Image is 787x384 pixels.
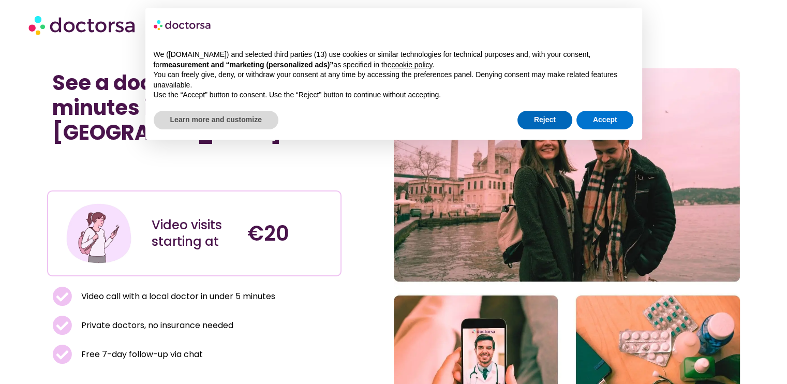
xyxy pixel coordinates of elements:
span: Free 7-day follow-up via chat [79,347,203,362]
strong: measurement and “marketing (personalized ads)” [162,61,333,69]
span: Video call with a local doctor in under 5 minutes [79,289,275,304]
h1: See a doctor online in minutes in [GEOGRAPHIC_DATA] [52,70,336,145]
img: Illustration depicting a young woman in a casual outfit, engaged with her smartphone. She has a p... [65,199,133,268]
iframe: Customer reviews powered by Trustpilot [52,168,336,180]
button: Accept [576,111,634,129]
button: Learn more and customize [154,111,278,129]
a: cookie policy [391,61,432,69]
iframe: Customer reviews powered by Trustpilot [52,155,207,168]
p: You can freely give, deny, or withdraw your consent at any time by accessing the preferences pane... [154,70,634,90]
span: Private doctors, no insurance needed [79,318,233,333]
div: Video visits starting at [152,217,237,250]
button: Reject [517,111,572,129]
p: Use the “Accept” button to consent. Use the “Reject” button to continue without accepting. [154,90,634,100]
p: We ([DOMAIN_NAME]) and selected third parties (13) use cookies or similar technologies for techni... [154,50,634,70]
h4: €20 [247,221,333,246]
img: logo [154,17,212,33]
